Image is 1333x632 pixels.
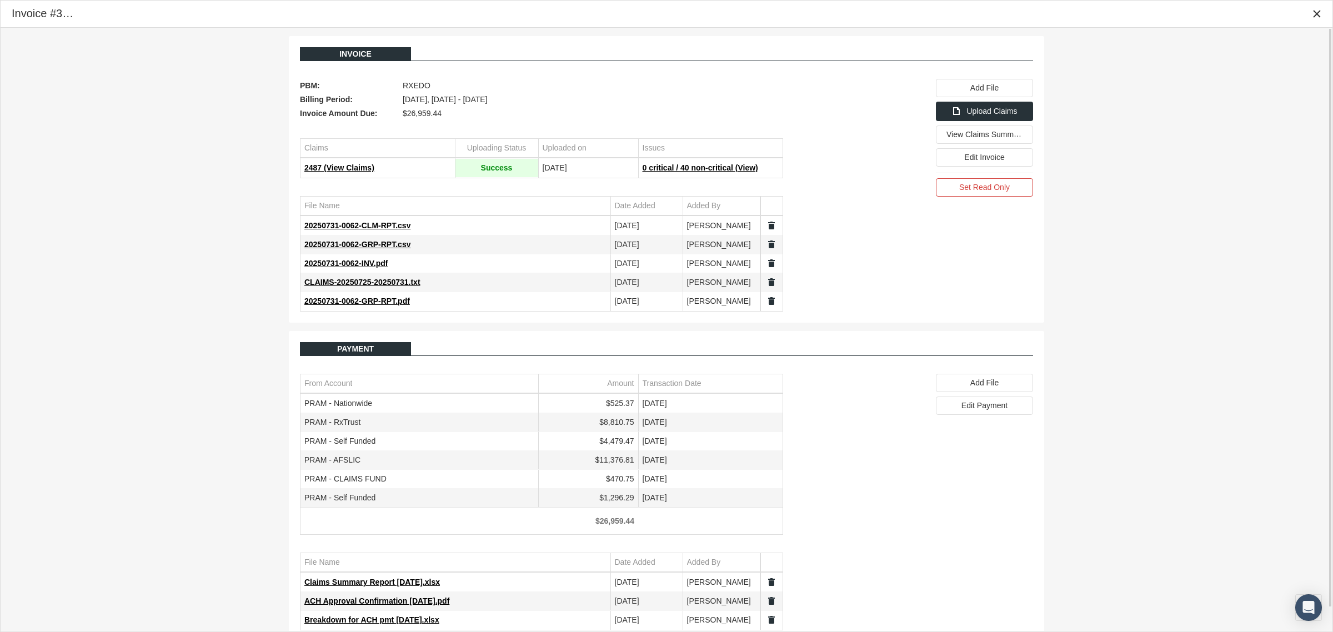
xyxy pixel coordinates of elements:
td: [DATE] [610,273,683,292]
td: [DATE] [610,235,683,254]
td: Column Date Added [610,197,683,215]
td: [PERSON_NAME] [683,217,760,235]
td: [DATE] [610,592,683,611]
span: 20250731-0062-CLM-RPT.csv [304,221,410,230]
td: [PERSON_NAME] [683,592,760,611]
span: ACH Approval Confirmation [DATE].pdf [304,596,449,605]
div: Data grid [300,374,783,535]
a: Split [766,220,776,230]
td: [DATE] [610,292,683,311]
td: Column Uploading Status [455,139,538,158]
td: PRAM - AFSLIC [300,451,538,470]
div: View Claims Summary [936,126,1033,144]
span: [DATE], [DATE] - [DATE] [403,93,487,107]
span: CLAIMS-20250725-20250731.txt [304,278,420,287]
td: Column File Name [300,553,610,572]
div: Open Intercom Messenger [1295,594,1322,621]
div: Set Read Only [936,178,1033,197]
td: [PERSON_NAME] [683,254,760,273]
div: Added By [687,200,721,211]
div: Uploading Status [467,143,527,153]
td: PRAM - CLAIMS FUND [300,470,538,489]
td: $1,296.29 [538,489,638,508]
div: File Name [304,557,340,568]
div: From Account [304,378,352,389]
td: [DATE] [538,159,638,178]
td: [DATE] [638,451,783,470]
td: [DATE] [610,573,683,592]
td: PRAM - Nationwide [300,394,538,413]
td: [DATE] [638,394,783,413]
span: View Claims Summary [946,129,1025,139]
span: Edit Payment [961,401,1008,410]
td: [PERSON_NAME] [683,573,760,592]
td: $11,376.81 [538,451,638,470]
span: RXEDO [403,79,430,93]
div: Uploaded on [543,143,587,153]
span: Billing Period: [300,93,397,107]
div: Edit Invoice [936,148,1033,167]
span: 20250731-0062-GRP-RPT.csv [304,240,410,249]
div: Issues [643,143,665,153]
td: [DATE] [638,432,783,451]
span: 2487 (View Claims) [304,163,374,172]
span: Invoice Amount Due: [300,107,397,121]
td: PRAM - RxTrust [300,413,538,432]
a: Split [766,296,776,306]
span: 20250731-0062-GRP-RPT.pdf [304,297,410,305]
a: Split [766,239,776,249]
span: Claims Summary Report [DATE].xlsx [304,578,440,586]
a: Split [766,596,776,606]
td: [DATE] [638,413,783,432]
td: [DATE] [638,489,783,508]
span: Add File [970,378,999,387]
span: 0 critical / 40 non-critical (View) [643,163,758,172]
div: Add File [936,374,1033,392]
div: File Name [304,200,340,211]
span: Upload Claims [966,107,1017,116]
div: Close [1307,4,1327,24]
div: Data grid [300,553,783,630]
div: Amount [607,378,634,389]
td: Column Added By [683,197,760,215]
span: 20250731-0062-INV.pdf [304,259,388,268]
td: $4,479.47 [538,432,638,451]
div: Transaction Date [643,378,701,389]
td: $8,810.75 [538,413,638,432]
a: Split [766,577,776,587]
td: PRAM - Self Funded [300,432,538,451]
span: Set Read Only [959,183,1010,192]
div: Data grid [300,138,783,178]
div: Date Added [615,557,655,568]
td: [DATE] [610,254,683,273]
div: Date Added [615,200,655,211]
td: Column Date Added [610,553,683,572]
td: [PERSON_NAME] [683,273,760,292]
span: Edit Invoice [964,153,1004,162]
div: Data grid [300,196,783,312]
td: Column Amount [538,374,638,393]
div: Add File [936,79,1033,97]
td: [DATE] [638,470,783,489]
td: Column File Name [300,197,610,215]
div: Added By [687,557,721,568]
span: Payment [337,344,374,353]
td: [PERSON_NAME] [683,611,760,630]
div: Invoice #305 [12,6,74,21]
span: Invoice [339,49,372,58]
div: Claims [304,143,328,153]
a: Split [766,277,776,287]
span: $26,959.44 [403,107,442,121]
div: Edit Payment [936,397,1033,415]
td: Column From Account [300,374,538,393]
td: $470.75 [538,470,638,489]
td: [PERSON_NAME] [683,292,760,311]
td: [DATE] [610,217,683,235]
a: Split [766,615,776,625]
div: Upload Claims [936,102,1033,121]
td: Column Uploaded on [538,139,638,158]
a: Split [766,258,776,268]
span: Add File [970,83,999,92]
td: [PERSON_NAME] [683,235,760,254]
td: [DATE] [610,611,683,630]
